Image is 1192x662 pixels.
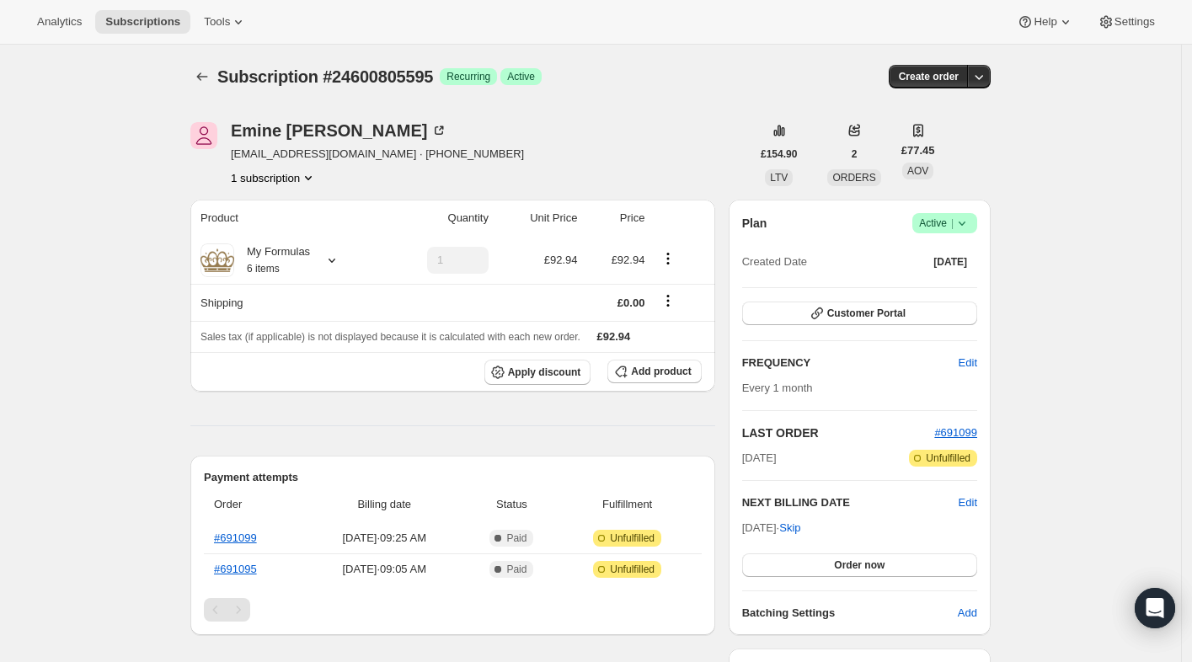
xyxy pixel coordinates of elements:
span: [DATE] [933,255,967,269]
span: Unfulfilled [610,563,655,576]
span: 2 [852,147,858,161]
span: Customer Portal [827,307,906,320]
span: | [951,216,954,230]
span: £92.94 [544,254,578,266]
h2: NEXT BILLING DATE [742,494,959,511]
span: Tools [204,15,230,29]
button: £154.90 [751,142,807,166]
span: [EMAIL_ADDRESS][DOMAIN_NAME] · [PHONE_NUMBER] [231,146,524,163]
span: Create order [899,70,959,83]
h2: Plan [742,215,767,232]
span: £92.94 [597,330,631,343]
th: Shipping [190,284,383,321]
button: Shipping actions [655,291,682,310]
span: Settings [1114,15,1155,29]
span: [DATE] [742,450,777,467]
button: Product actions [231,169,317,186]
span: Unfulfilled [610,531,655,545]
th: Product [190,200,383,237]
button: Tools [194,10,257,34]
span: Emine Roberts [190,122,217,149]
span: Subscription #24600805595 [217,67,433,86]
span: Status [470,496,553,513]
span: Recurring [446,70,490,83]
span: £77.45 [901,142,935,159]
div: My Formulas [234,243,310,277]
span: Unfulfilled [926,451,970,465]
button: Customer Portal [742,302,977,325]
button: Settings [1088,10,1165,34]
th: Price [582,200,649,237]
span: Add [958,605,977,622]
span: Paid [506,563,527,576]
button: 2 [842,142,868,166]
span: Order now [834,558,885,572]
button: Order now [742,553,977,577]
h2: LAST ORDER [742,424,935,441]
span: Skip [779,520,800,537]
span: Apply discount [508,366,581,379]
span: Edit [959,355,977,371]
button: Add product [607,360,701,383]
th: Order [204,486,303,523]
button: #691099 [934,424,977,441]
h6: Batching Settings [742,605,958,622]
button: [DATE] [923,250,977,274]
span: Add product [631,365,691,378]
div: Emine [PERSON_NAME] [231,122,447,139]
span: [DATE] · 09:05 AM [308,561,460,578]
button: Product actions [655,249,682,268]
button: Apply discount [484,360,591,385]
span: ORDERS [832,172,875,184]
button: Skip [769,515,810,542]
span: AOV [907,165,928,177]
span: Help [1034,15,1056,29]
span: Active [507,70,535,83]
th: Quantity [383,200,494,237]
button: Edit [949,350,987,376]
button: Edit [959,494,977,511]
span: [DATE] · [742,521,801,534]
h2: Payment attempts [204,469,702,486]
small: 6 items [247,263,280,275]
span: £154.90 [761,147,797,161]
button: Create order [889,65,969,88]
span: [DATE] · 09:25 AM [308,530,460,547]
div: Open Intercom Messenger [1135,588,1175,628]
span: Fulfillment [564,496,692,513]
th: Unit Price [494,200,583,237]
span: £92.94 [612,254,645,266]
button: Add [948,600,987,627]
h2: FREQUENCY [742,355,959,371]
span: Every 1 month [742,382,813,394]
span: £0.00 [617,296,645,309]
button: Help [1007,10,1083,34]
span: Active [919,215,970,232]
span: Analytics [37,15,82,29]
a: #691095 [214,563,257,575]
nav: Pagination [204,598,702,622]
a: #691099 [934,426,977,439]
button: Analytics [27,10,92,34]
span: LTV [770,172,788,184]
span: Paid [506,531,527,545]
button: Subscriptions [190,65,214,88]
span: Subscriptions [105,15,180,29]
span: Billing date [308,496,460,513]
span: Created Date [742,254,807,270]
span: Sales tax (if applicable) is not displayed because it is calculated with each new order. [200,331,580,343]
button: Subscriptions [95,10,190,34]
a: #691099 [214,531,257,544]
